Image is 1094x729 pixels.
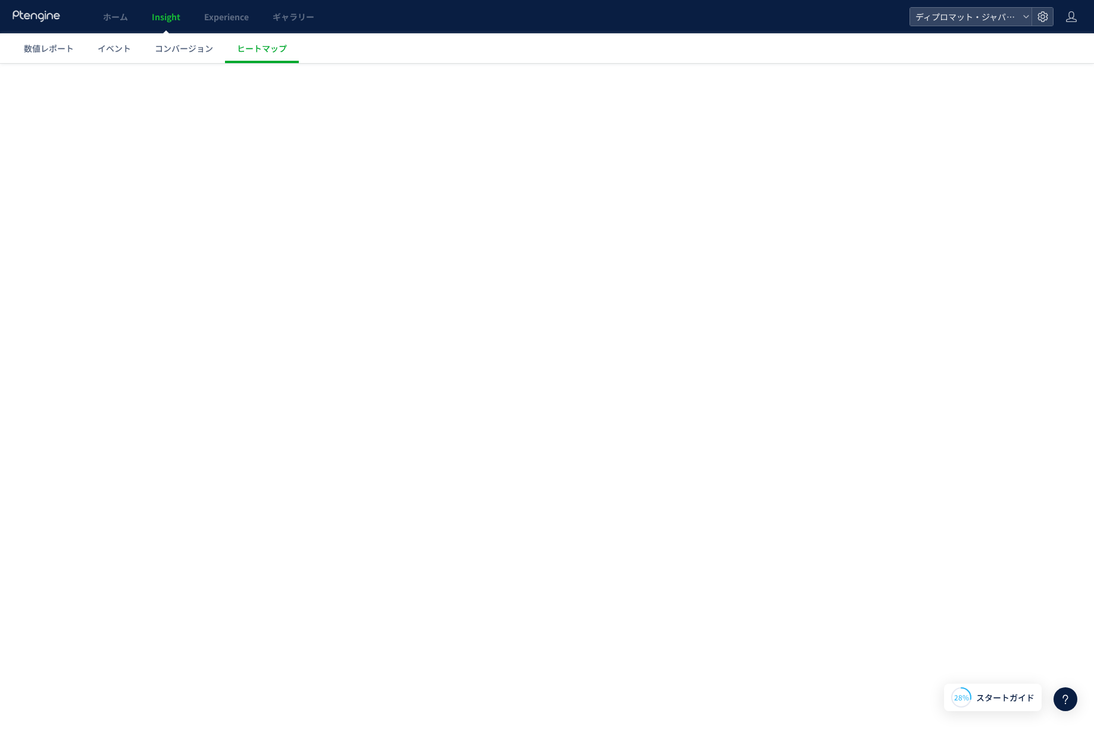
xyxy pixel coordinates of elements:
[152,11,180,23] span: Insight
[912,8,1018,26] span: ディプロマット・ジャパン株式会社
[98,42,131,54] span: イベント
[204,11,249,23] span: Experience
[954,692,969,702] span: 28%
[24,42,74,54] span: 数値レポート
[273,11,314,23] span: ギャラリー
[155,42,213,54] span: コンバージョン
[103,11,128,23] span: ホーム
[976,691,1034,704] span: スタートガイド
[237,42,287,54] span: ヒートマップ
